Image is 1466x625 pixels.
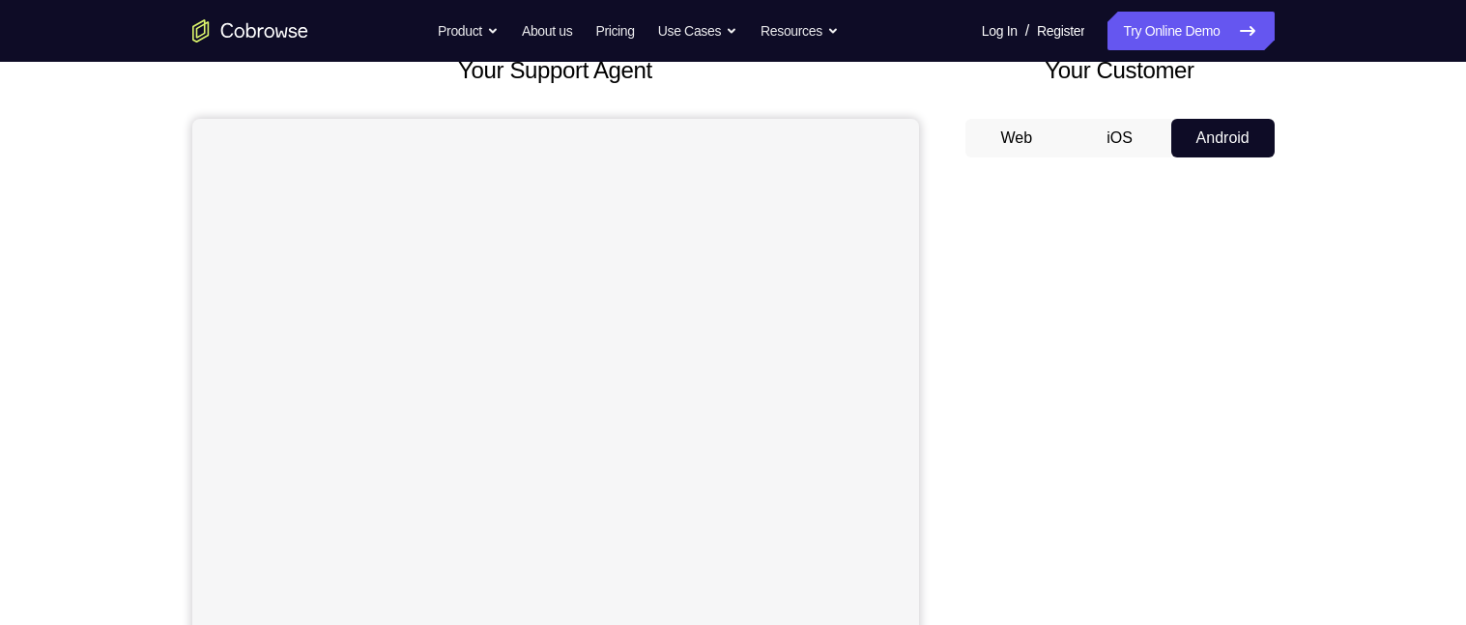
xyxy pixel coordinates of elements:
a: About us [522,12,572,50]
button: Android [1171,119,1275,157]
a: Register [1037,12,1084,50]
button: Web [965,119,1069,157]
button: Resources [761,12,839,50]
h2: Your Support Agent [192,53,919,88]
h2: Your Customer [965,53,1275,88]
button: Product [438,12,499,50]
a: Log In [982,12,1018,50]
a: Try Online Demo [1107,12,1274,50]
button: Use Cases [658,12,737,50]
a: Go to the home page [192,19,308,43]
span: / [1025,19,1029,43]
a: Pricing [595,12,634,50]
button: iOS [1068,119,1171,157]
